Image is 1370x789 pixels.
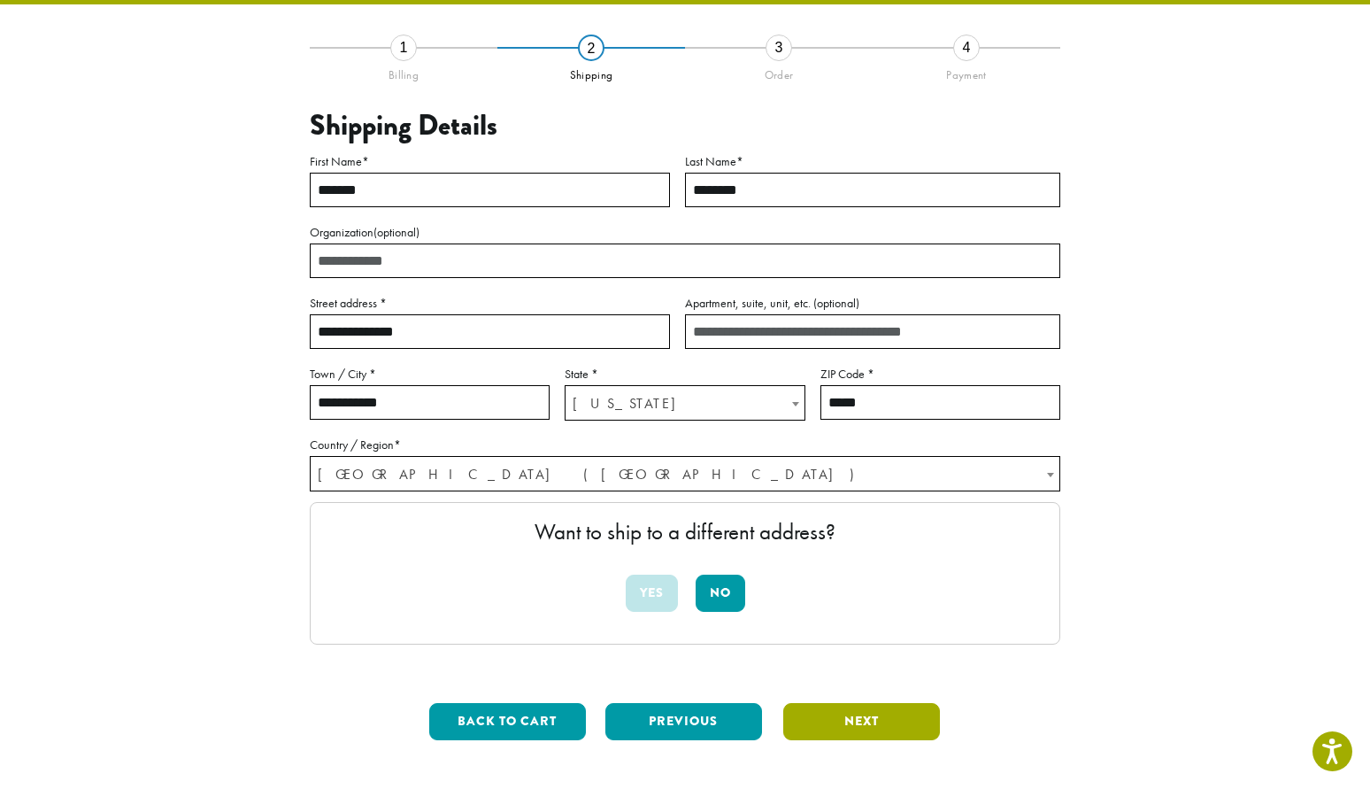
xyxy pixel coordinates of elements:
button: Back to cart [429,703,586,740]
label: Apartment, suite, unit, etc. [685,292,1060,314]
label: Last Name [685,151,1060,173]
div: Shipping [497,61,685,82]
label: ZIP Code [820,363,1060,385]
button: Next [783,703,940,740]
label: First Name [310,151,670,173]
label: Town / City [310,363,550,385]
label: State [565,363,804,385]
div: Order [685,61,873,82]
button: Previous [605,703,762,740]
div: 4 [953,35,980,61]
p: Want to ship to a different address? [328,521,1042,543]
span: United States (US) [311,457,1059,491]
span: California [566,386,804,421]
div: 3 [766,35,792,61]
h3: Shipping Details [310,109,1060,143]
button: No [696,575,745,612]
div: Billing [310,61,497,82]
div: Payment [873,61,1060,82]
span: (optional) [373,224,419,240]
label: Street address [310,292,670,314]
span: State [565,385,804,421]
span: (optional) [813,295,859,311]
div: 2 [578,35,604,61]
button: Yes [626,575,678,612]
div: 1 [390,35,417,61]
span: Country / Region [310,456,1060,491]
